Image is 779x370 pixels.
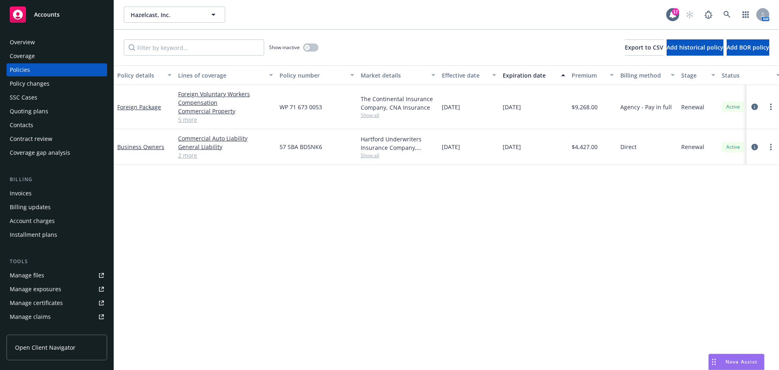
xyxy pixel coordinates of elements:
[361,135,435,152] div: Hartford Underwriters Insurance Company, Hartford Insurance Group
[361,71,426,80] div: Market details
[178,90,273,107] a: Foreign Voluntary Workers Compensation
[178,134,273,143] a: Commercial Auto Liability
[439,65,499,85] button: Effective date
[6,257,107,266] div: Tools
[10,77,49,90] div: Policy changes
[10,214,55,227] div: Account charges
[750,142,760,152] a: circleInformation
[10,132,52,145] div: Contract review
[6,36,107,49] a: Overview
[6,119,107,132] a: Contacts
[672,8,679,15] div: 17
[124,39,264,56] input: Filter by keyword...
[6,146,107,159] a: Coverage gap analysis
[131,11,201,19] span: Hazelcast, Inc.
[727,43,769,51] span: Add BOR policy
[681,143,704,151] span: Renewal
[6,63,107,76] a: Policies
[750,102,760,112] a: circleInformation
[276,65,357,85] button: Policy number
[442,143,460,151] span: [DATE]
[10,119,33,132] div: Contacts
[178,107,273,115] a: Commercial Property
[572,103,598,111] span: $9,268.00
[175,65,276,85] button: Lines of coverage
[503,71,556,80] div: Expiration date
[10,187,32,200] div: Invoices
[442,103,460,111] span: [DATE]
[667,43,723,51] span: Add historical policy
[357,65,439,85] button: Market details
[178,143,273,151] a: General Liability
[15,343,75,352] span: Open Client Navigator
[6,3,107,26] a: Accounts
[10,296,63,309] div: Manage certificates
[766,102,776,112] a: more
[700,6,717,23] a: Report a Bug
[617,65,678,85] button: Billing method
[178,71,264,80] div: Lines of coverage
[719,6,735,23] a: Search
[722,71,771,80] div: Status
[738,6,754,23] a: Switch app
[178,151,273,160] a: 2 more
[10,269,44,282] div: Manage files
[681,71,706,80] div: Stage
[280,71,345,80] div: Policy number
[6,283,107,296] a: Manage exposures
[572,143,598,151] span: $4,427.00
[6,105,107,118] a: Quoting plans
[124,6,225,23] button: Hazelcast, Inc.
[442,71,487,80] div: Effective date
[178,115,273,124] a: 5 more
[6,77,107,90] a: Policy changes
[678,65,719,85] button: Stage
[10,228,57,241] div: Installment plans
[725,103,741,110] span: Active
[114,65,175,85] button: Policy details
[6,269,107,282] a: Manage files
[681,103,704,111] span: Renewal
[6,214,107,227] a: Account charges
[620,103,672,111] span: Agency - Pay in full
[682,6,698,23] a: Start snowing
[620,143,637,151] span: Direct
[503,143,521,151] span: [DATE]
[6,91,107,104] a: SSC Cases
[10,310,51,323] div: Manage claims
[6,201,107,214] a: Billing updates
[766,142,776,152] a: more
[620,71,666,80] div: Billing method
[117,103,161,111] a: Foreign Package
[10,324,48,337] div: Manage BORs
[6,175,107,184] div: Billing
[727,39,769,56] button: Add BOR policy
[572,71,605,80] div: Premium
[6,50,107,63] a: Coverage
[6,296,107,309] a: Manage certificates
[269,44,300,51] span: Show inactive
[34,11,60,18] span: Accounts
[117,71,163,80] div: Policy details
[625,39,663,56] button: Export to CSV
[6,228,107,241] a: Installment plans
[625,43,663,51] span: Export to CSV
[725,358,757,365] span: Nova Assist
[10,201,51,214] div: Billing updates
[117,143,164,151] a: Business Owners
[10,146,70,159] div: Coverage gap analysis
[10,36,35,49] div: Overview
[725,143,741,151] span: Active
[361,152,435,159] span: Show all
[6,187,107,200] a: Invoices
[499,65,568,85] button: Expiration date
[568,65,617,85] button: Premium
[6,132,107,145] a: Contract review
[280,143,322,151] span: 57 SBA BD5NK6
[361,95,435,112] div: The Continental Insurance Company, CNA Insurance
[361,112,435,119] span: Show all
[280,103,322,111] span: WP 71 673 0053
[10,283,61,296] div: Manage exposures
[10,63,30,76] div: Policies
